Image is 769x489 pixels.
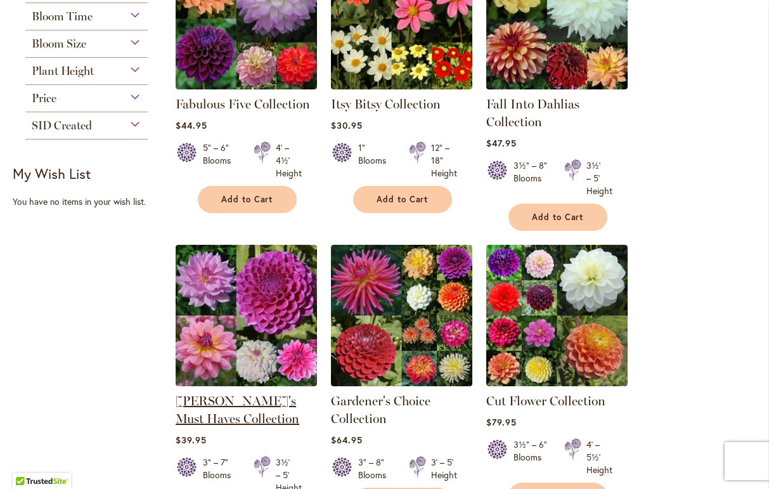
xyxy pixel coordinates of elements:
[331,393,430,426] a: Gardener's Choice Collection
[431,141,457,179] div: 12" – 18" Height
[486,96,579,129] a: Fall Into Dahlias Collection
[176,245,317,386] img: Heather's Must Haves Collection
[176,377,317,389] a: Heather's Must Haves Collection
[331,434,363,446] span: $64.95
[486,80,628,92] a: Fall Into Dahlias Collection
[486,137,517,149] span: $47.95
[32,119,92,133] span: SID Created
[32,10,93,23] span: Bloom Time
[221,194,273,205] span: Add to Cart
[331,245,472,386] img: Gardener's Choice Collection
[532,212,584,223] span: Add to Cart
[331,96,441,112] a: Itsy Bitsy Collection
[486,393,605,408] a: Cut Flower Collection
[508,204,607,231] button: Add to Cart
[514,159,549,197] div: 3½" – 8" Blooms
[276,141,302,179] div: 4' – 4½' Height
[358,141,394,179] div: 1" Blooms
[431,456,457,481] div: 3' – 5' Height
[486,416,517,428] span: $79.95
[13,195,167,208] div: You have no items in your wish list.
[358,456,394,481] div: 3" – 8" Blooms
[176,96,310,112] a: Fabulous Five Collection
[586,438,612,476] div: 4' – 5½' Height
[176,393,299,426] a: [PERSON_NAME]'s Must Haves Collection
[32,37,86,51] span: Bloom Size
[514,438,549,476] div: 3½" – 6" Blooms
[32,64,94,78] span: Plant Height
[331,80,472,92] a: Itsy Bitsy Collection
[377,194,429,205] span: Add to Cart
[10,444,45,479] iframe: Launch Accessibility Center
[486,245,628,386] img: CUT FLOWER COLLECTION
[203,141,238,179] div: 5" – 6" Blooms
[176,80,317,92] a: Fabulous Five Collection
[486,377,628,389] a: CUT FLOWER COLLECTION
[331,377,472,389] a: Gardener's Choice Collection
[176,119,207,131] span: $44.95
[13,164,91,183] strong: My Wish List
[32,91,56,105] span: Price
[331,119,363,131] span: $30.95
[353,186,452,213] button: Add to Cart
[586,159,612,197] div: 3½' – 5' Height
[176,434,207,446] span: $39.95
[198,186,297,213] button: Add to Cart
